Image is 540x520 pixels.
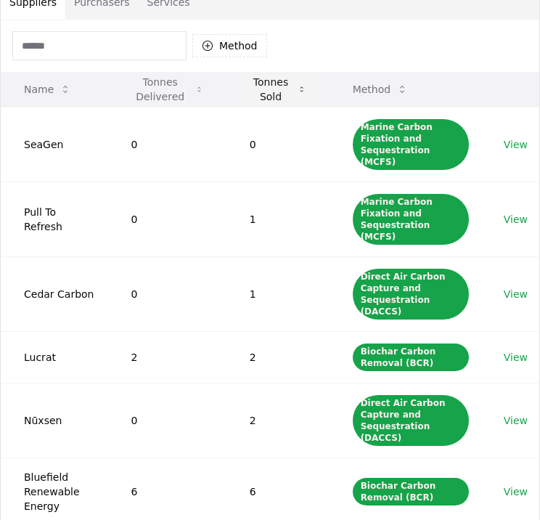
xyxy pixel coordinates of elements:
td: 0 [107,182,226,256]
div: Direct Air Carbon Capture and Sequestration (DACCS) [353,269,469,320]
td: 2 [226,383,330,458]
a: View [504,413,528,428]
div: Direct Air Carbon Capture and Sequestration (DACCS) [353,395,469,446]
td: 0 [226,107,330,182]
a: View [504,350,528,365]
td: Nūxsen [1,383,107,458]
a: View [504,484,528,499]
a: View [504,137,528,152]
a: View [504,212,528,227]
td: Cedar Carbon [1,256,107,331]
button: Method [192,34,267,57]
td: Lucrat [1,331,107,383]
td: 2 [226,331,330,383]
div: Marine Carbon Fixation and Sequestration (MCFS) [353,194,469,245]
button: Method [341,75,420,104]
div: Biochar Carbon Removal (BCR) [353,344,469,371]
td: 0 [107,256,226,331]
td: 1 [226,182,330,256]
td: 2 [107,331,226,383]
div: Biochar Carbon Removal (BCR) [353,478,469,505]
div: Marine Carbon Fixation and Sequestration (MCFS) [353,119,469,170]
td: 1 [226,256,330,331]
button: Tonnes Sold [238,75,318,104]
button: Tonnes Delivered [119,75,214,104]
button: Name [12,75,83,104]
td: SeaGen [1,107,107,182]
td: 0 [107,383,226,458]
a: View [504,287,528,301]
td: 0 [107,107,226,182]
td: Pull To Refresh [1,182,107,256]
